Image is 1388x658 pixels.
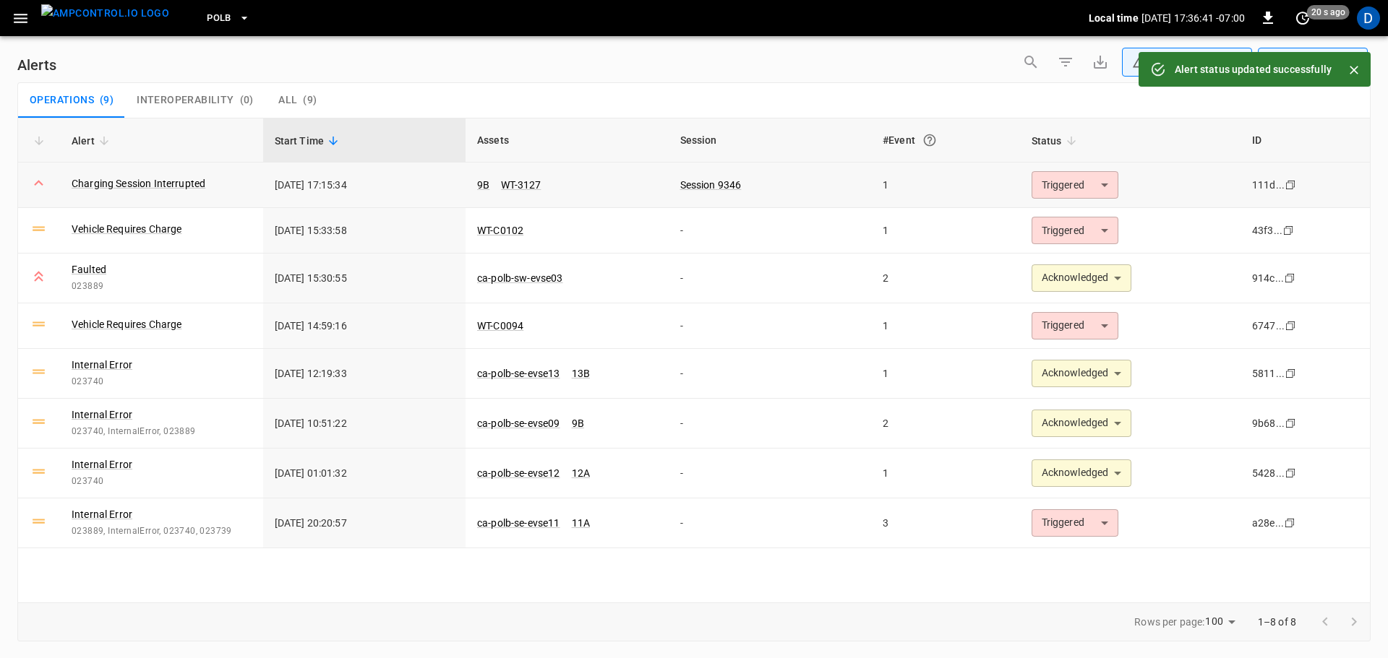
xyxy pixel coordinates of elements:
div: copy [1284,415,1298,431]
th: ID [1241,118,1370,163]
a: Charging Session Interrupted [72,176,205,191]
td: - [669,254,872,303]
a: ca-polb-se-evse13 [477,368,560,379]
button: PoLB [201,4,256,33]
td: - [669,449,872,498]
td: 1 [871,349,1020,399]
a: ca-polb-sw-evse03 [477,272,563,284]
span: 023889, InternalError, 023740, 023739 [72,524,252,539]
span: ( 0 ) [240,94,254,107]
div: Triggered [1032,171,1118,199]
span: 023889 [72,280,252,294]
a: Internal Error [72,407,132,422]
div: copy [1284,465,1298,481]
span: ( 9 ) [100,94,113,107]
div: copy [1282,222,1296,238]
td: [DATE] 15:33:58 [263,208,466,254]
div: Triggered [1032,312,1118,339]
div: copy [1284,365,1298,381]
a: 11A [572,517,590,529]
td: 1 [871,449,1020,498]
td: - [669,399,872,449]
td: - [669,303,872,349]
td: [DATE] 01:01:32 [263,449,466,498]
span: 023740 [72,375,252,389]
a: WT-C0094 [477,320,523,332]
a: 12A [572,467,590,479]
div: 100 [1205,611,1240,632]
span: All [278,94,297,107]
a: WT-3127 [501,179,541,191]
a: Internal Error [72,507,132,521]
div: copy [1284,318,1298,334]
div: Triggered [1032,217,1118,244]
a: ca-polb-se-evse11 [477,517,560,529]
div: Acknowledged [1032,410,1132,437]
div: Acknowledged [1032,264,1132,292]
span: 20 s ago [1307,5,1350,20]
span: PoLB [207,10,231,27]
td: - [669,208,872,254]
span: Interoperability [137,94,234,107]
span: Start Time [275,132,343,150]
td: 2 [871,254,1020,303]
td: 1 [871,208,1020,254]
div: 6747... [1252,319,1285,333]
span: Status [1032,132,1081,150]
p: Local time [1089,11,1139,25]
a: 9B [477,179,489,191]
a: Internal Error [72,457,132,472]
td: [DATE] 10:51:22 [263,399,466,449]
td: - [669,498,872,548]
div: #Event [883,127,1008,153]
button: An event is a single occurrence of an issue. An alert groups related events for the same asset, m... [917,127,943,153]
div: copy [1283,270,1298,286]
button: set refresh interval [1291,7,1314,30]
td: 2 [871,399,1020,449]
span: ( 9 ) [303,94,317,107]
div: 5428... [1252,466,1285,480]
th: Session [669,118,872,163]
a: Internal Error [72,358,132,372]
div: Alert status updated successfully [1175,56,1332,82]
span: Alert [72,132,113,150]
button: Close [1343,59,1365,81]
td: [DATE] 17:15:34 [263,163,466,208]
a: ca-polb-se-evse12 [477,467,560,479]
div: 111d... [1252,178,1285,192]
span: 023740 [72,475,252,489]
div: Acknowledged [1032,360,1132,387]
div: Unresolved [1132,55,1229,70]
div: a28e... [1252,516,1284,530]
p: 1–8 of 8 [1258,615,1296,629]
td: 1 [871,303,1020,349]
h6: Alerts [17,53,56,77]
div: 43f3... [1252,223,1282,238]
a: Session 9346 [680,179,742,191]
td: 3 [871,498,1020,548]
a: Vehicle Requires Charge [72,317,181,332]
div: Last 24 hrs [1285,48,1368,76]
th: Assets [466,118,669,163]
div: 5811... [1252,366,1285,381]
div: copy [1284,177,1298,193]
div: 914c... [1252,271,1284,285]
td: [DATE] 20:20:57 [263,498,466,548]
div: Acknowledged [1032,459,1132,487]
div: profile-icon [1357,7,1380,30]
a: 13B [572,368,590,379]
td: [DATE] 14:59:16 [263,303,466,349]
p: [DATE] 17:36:41 -07:00 [1141,11,1245,25]
td: [DATE] 15:30:55 [263,254,466,303]
span: 023740, InternalError, 023889 [72,425,252,439]
img: ampcontrol.io logo [41,4,169,22]
div: Triggered [1032,509,1118,537]
a: WT-C0102 [477,225,523,236]
td: - [669,349,872,399]
td: [DATE] 12:19:33 [263,349,466,399]
span: Operations [30,94,94,107]
a: Vehicle Requires Charge [72,222,181,236]
td: 1 [871,163,1020,208]
div: 9b68... [1252,416,1285,430]
a: Faulted [72,262,106,277]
